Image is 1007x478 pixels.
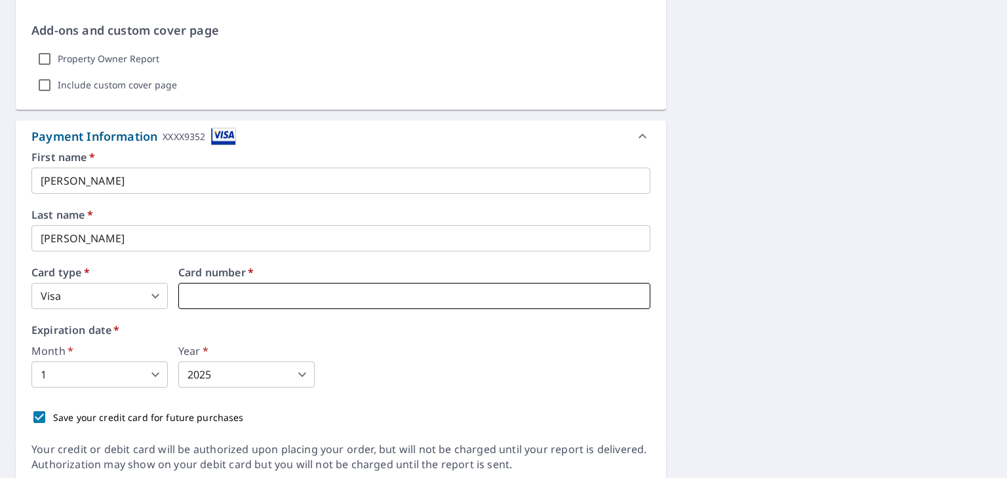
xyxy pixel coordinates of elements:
[178,361,315,388] div: 2025
[31,152,650,162] label: First name
[58,53,159,65] label: Property Owner Report
[31,267,168,278] label: Card type
[178,346,315,356] label: Year
[31,22,650,39] p: Add-ons and custom cover page
[163,128,205,145] div: XXXX9352
[31,346,168,356] label: Month
[178,283,650,309] iframe: secure payment field
[31,442,650,472] div: Your credit or debit card will be authorized upon placing your order, but will not be charged unt...
[58,79,177,91] label: Include custom cover page
[31,128,236,145] div: Payment Information
[31,325,650,335] label: Expiration date
[31,361,168,388] div: 1
[178,267,650,278] label: Card number
[31,283,168,309] div: Visa
[16,120,666,152] div: Payment InformationXXXX9352cardImage
[211,128,236,145] img: cardImage
[31,210,650,220] label: Last name
[53,411,244,424] p: Save your credit card for future purchases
